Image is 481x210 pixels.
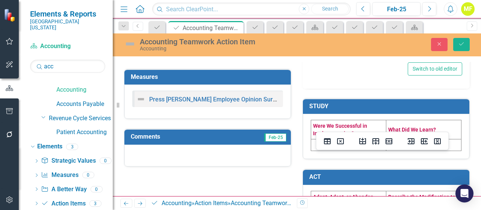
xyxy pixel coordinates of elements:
a: Elements [37,142,62,151]
a: Action Items [195,199,228,207]
a: Accounting [162,199,192,207]
button: Insert row before [356,136,369,147]
a: Measures [41,171,78,180]
button: Search [311,4,349,14]
div: 0 [91,186,103,192]
h3: Comments [131,133,218,140]
a: Accounting [56,86,113,94]
div: Feb-25 [375,5,418,14]
h3: ACT [309,174,466,180]
a: A Better Way [41,185,86,194]
small: [GEOGRAPHIC_DATA][US_STATE] [30,18,105,31]
input: Search ClearPoint... [152,3,351,16]
span: Elements & Reports [30,9,105,18]
span: Challenges We Faced [3,4,64,10]
button: Delete column [431,136,444,147]
button: Insert column before [405,136,417,147]
span: What Did We Learn? [388,127,436,133]
div: 0 [100,158,112,164]
div: Accounting Teamwork Action Item [140,38,313,46]
img: Not Defined [124,38,136,50]
td: Finding time when everyone is here at the same time. [2,12,149,60]
h3: STUDY [309,103,466,110]
button: Insert row after [369,136,382,147]
span: Describe the Modification to the Plan or Steps to Sustain. [388,194,456,207]
button: Insert column after [418,136,431,147]
div: 3 [89,200,101,207]
input: Search Below... [30,60,105,73]
button: Feb-25 [372,2,420,16]
div: Accounting Teamwork Action Item [231,199,322,207]
a: Press [PERSON_NAME] Employee Opinion Survey: Departmental Employee Engagement Score [149,96,403,103]
button: MF [461,2,475,16]
span: Adopt, Adapt, or Abandon Plan? [313,194,374,207]
h3: Measures [131,74,287,80]
a: Accounting [30,42,105,51]
a: Revenue Cycle Services [49,114,113,123]
div: Accounting [140,46,313,51]
div: 3 [66,144,78,150]
a: Accounts Payable [56,100,113,109]
button: Table properties [321,136,334,147]
span: Feb-25 [264,133,286,142]
span: Were We Successful in Implementation? [313,123,367,136]
button: Switch to old editor [408,62,462,76]
button: Delete row [383,136,395,147]
div: Open Intercom Messenger [455,184,473,202]
div: 0 [82,172,94,178]
button: Delete table [334,136,347,147]
img: ClearPoint Strategy [4,9,17,22]
div: Accounting Teamwork Action Item [183,23,242,33]
img: Not Defined [136,95,145,104]
div: » » [151,199,291,208]
a: Patient Accounting [56,128,113,137]
a: Action Items [41,199,85,208]
a: Strategic Values [41,157,95,165]
span: Search [322,6,338,12]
